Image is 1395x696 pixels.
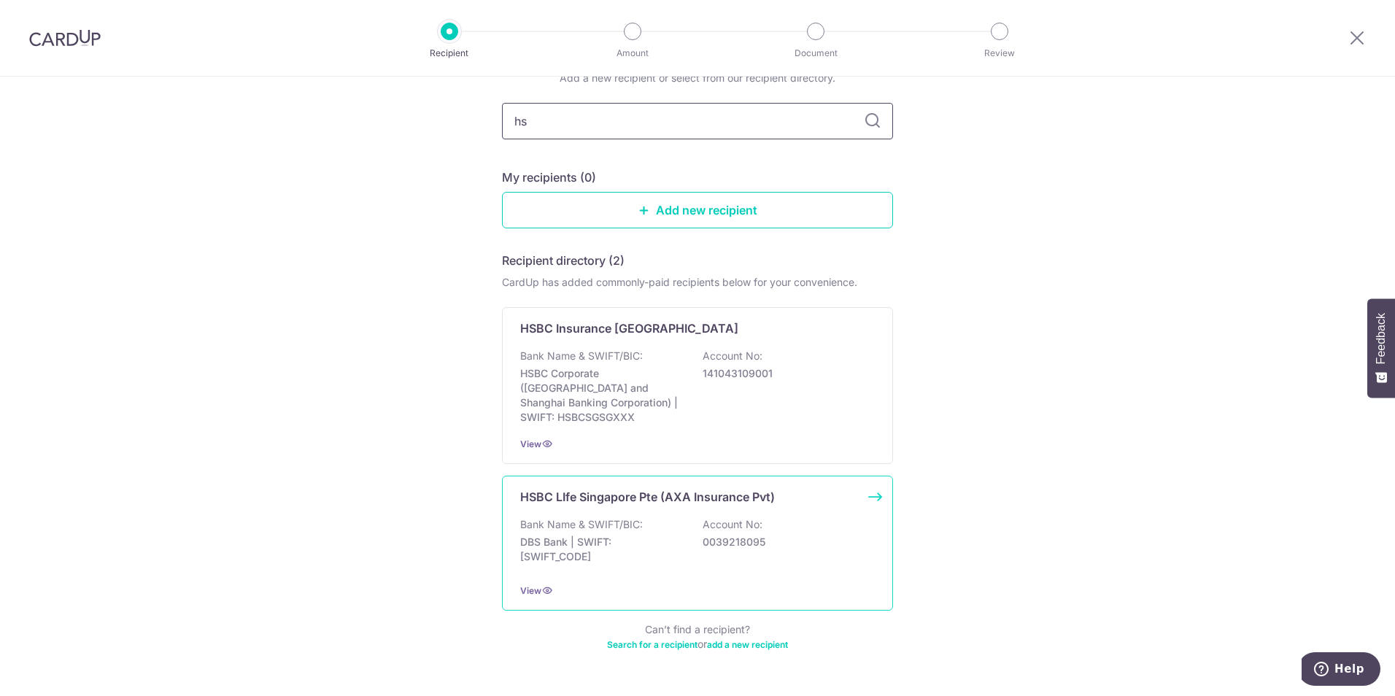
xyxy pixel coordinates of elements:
iframe: Opens a widget where you can find more information [1302,652,1380,689]
p: HSBC Corporate ([GEOGRAPHIC_DATA] and Shanghai Banking Corporation) | SWIFT: HSBCSGSGXXX [520,366,684,425]
p: 0039218095 [703,535,866,549]
p: Amount [579,46,687,61]
p: Bank Name & SWIFT/BIC: [520,349,643,363]
div: Add a new recipient or select from our recipient directory. [502,71,893,85]
a: Search for a recipient [607,639,697,650]
p: Account No: [703,517,762,532]
h5: Recipient directory (2) [502,252,625,269]
p: 141043109001 [703,366,866,381]
a: Add new recipient [502,192,893,228]
p: Document [762,46,870,61]
span: Feedback [1375,313,1388,364]
p: DBS Bank | SWIFT: [SWIFT_CODE] [520,535,684,564]
p: HSBC LIfe Singapore Pte (AXA Insurance Pvt) [520,488,775,506]
button: Feedback - Show survey [1367,298,1395,398]
p: Recipient [395,46,503,61]
img: CardUp [29,29,101,47]
a: add a new recipient [707,639,788,650]
p: Review [946,46,1054,61]
div: CardUp has added commonly-paid recipients below for your convenience. [502,275,893,290]
div: Can’t find a recipient? or [502,622,893,651]
p: Account No: [703,349,762,363]
h5: My recipients (0) [502,169,596,186]
a: View [520,585,541,596]
p: Bank Name & SWIFT/BIC: [520,517,643,532]
p: HSBC Insurance [GEOGRAPHIC_DATA] [520,320,738,337]
input: Search for any recipient here [502,103,893,139]
a: View [520,438,541,449]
